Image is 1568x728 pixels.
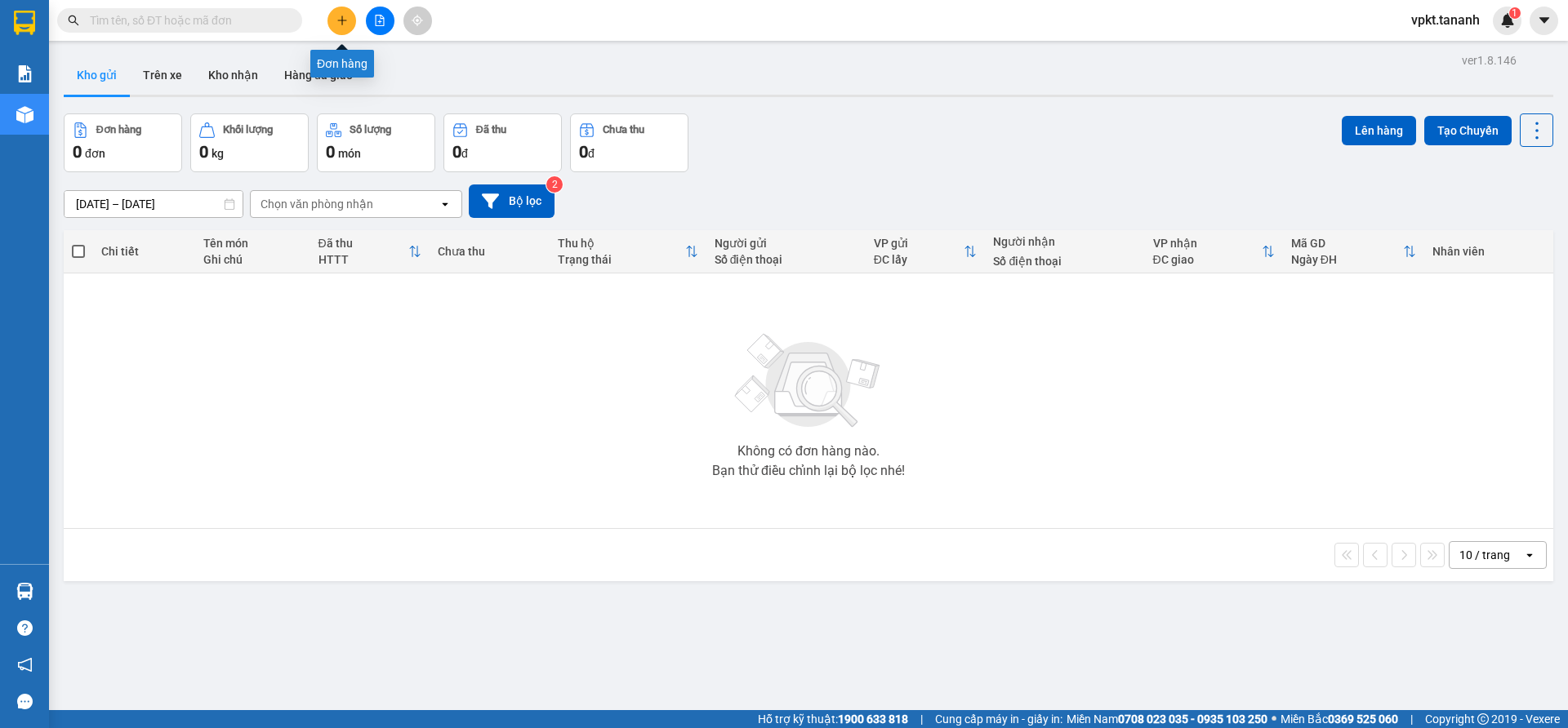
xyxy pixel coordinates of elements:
span: copyright [1477,713,1489,725]
button: Lên hàng [1342,116,1416,145]
img: icon-new-feature [1500,13,1515,28]
span: Miền Nam [1067,710,1267,728]
div: Số điện thoại [993,255,1136,268]
strong: 1900 633 818 [838,712,908,726]
div: Người gửi [715,237,857,250]
span: caret-down [1537,13,1552,28]
span: file-add [374,15,385,26]
span: kg [212,147,224,160]
svg: open [1523,548,1536,562]
div: Nhân viên [1432,245,1545,258]
span: Miền Bắc [1281,710,1398,728]
th: Toggle SortBy [550,230,706,273]
div: ĐC lấy [874,253,964,266]
button: Trên xe [130,55,195,95]
span: ⚪️ [1272,716,1276,722]
button: Bộ lọc [469,184,555,218]
span: 0 [326,142,335,162]
div: Đơn hàng [310,50,374,78]
span: đ [588,147,595,160]
div: Đã thu [476,124,506,135]
span: aim [412,15,423,26]
div: Đơn hàng [96,124,141,135]
div: Ngày ĐH [1291,253,1403,266]
img: logo-vxr [14,11,35,35]
button: Chưa thu0đ [570,113,688,172]
button: Kho gửi [64,55,130,95]
button: plus [327,7,356,35]
span: message [17,694,33,709]
img: solution-icon [16,65,33,82]
span: Hỗ trợ kỹ thuật: [758,710,908,728]
span: vpkt.tananh [1398,10,1493,30]
div: ver 1.8.146 [1462,51,1517,69]
div: Số điện thoại [715,253,857,266]
div: Không có đơn hàng nào. [737,445,880,458]
span: search [68,15,79,26]
div: Bạn thử điều chỉnh lại bộ lọc nhé! [712,464,905,477]
div: HTTT [318,253,409,266]
div: 10 / trang [1459,547,1510,563]
button: file-add [366,7,394,35]
img: warehouse-icon [16,106,33,123]
div: Chưa thu [438,245,541,258]
button: Đã thu0đ [443,113,562,172]
button: Tạo Chuyến [1424,116,1512,145]
span: đ [461,147,468,160]
span: món [338,147,361,160]
button: Hàng đã giao [271,55,366,95]
div: VP gửi [874,237,964,250]
span: plus [336,15,348,26]
button: aim [403,7,432,35]
div: ĐC giao [1153,253,1262,266]
div: Đã thu [318,237,409,250]
sup: 2 [546,176,563,193]
sup: 1 [1509,7,1521,19]
span: 0 [579,142,588,162]
div: Người nhận [993,235,1136,248]
span: 0 [73,142,82,162]
button: Đơn hàng0đơn [64,113,182,172]
span: đơn [85,147,105,160]
span: notification [17,657,33,673]
strong: 0708 023 035 - 0935 103 250 [1118,712,1267,726]
button: Số lượng0món [317,113,435,172]
th: Toggle SortBy [1283,230,1424,273]
button: Kho nhận [195,55,271,95]
span: | [920,710,923,728]
span: 1 [1512,7,1517,19]
div: Mã GD [1291,237,1403,250]
div: Chọn văn phòng nhận [261,196,373,212]
button: Khối lượng0kg [190,113,309,172]
div: Trạng thái [558,253,685,266]
div: Tên món [203,237,302,250]
div: VP nhận [1153,237,1262,250]
th: Toggle SortBy [866,230,986,273]
th: Toggle SortBy [1145,230,1283,273]
div: Thu hộ [558,237,685,250]
span: 0 [452,142,461,162]
span: | [1410,710,1413,728]
div: Khối lượng [223,124,273,135]
button: caret-down [1530,7,1558,35]
svg: open [439,198,452,211]
input: Select a date range. [65,191,243,217]
div: Số lượng [350,124,391,135]
img: svg+xml;base64,PHN2ZyBjbGFzcz0ibGlzdC1wbHVnX19zdmciIHhtbG5zPSJodHRwOi8vd3d3LnczLm9yZy8yMDAwL3N2Zy... [727,324,890,438]
div: Ghi chú [203,253,302,266]
th: Toggle SortBy [310,230,430,273]
span: Cung cấp máy in - giấy in: [935,710,1062,728]
strong: 0369 525 060 [1328,712,1398,726]
span: question-circle [17,620,33,636]
div: Chưa thu [603,124,644,135]
span: 0 [199,142,208,162]
div: Chi tiết [101,245,186,258]
img: warehouse-icon [16,583,33,600]
input: Tìm tên, số ĐT hoặc mã đơn [90,11,283,29]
